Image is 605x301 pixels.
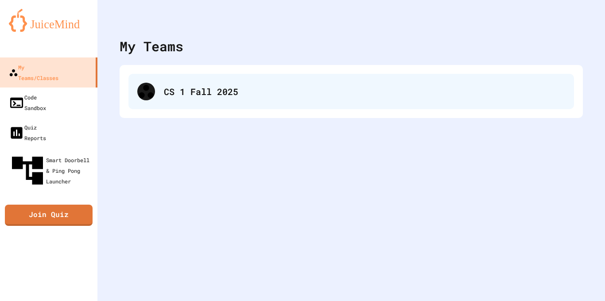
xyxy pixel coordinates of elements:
[164,85,565,98] div: CS 1 Fall 2025
[9,122,46,143] div: Quiz Reports
[9,152,94,189] div: Smart Doorbell & Ping Pong Launcher
[9,62,58,83] div: My Teams/Classes
[128,74,574,109] div: CS 1 Fall 2025
[120,36,183,56] div: My Teams
[9,9,89,32] img: logo-orange.svg
[5,205,93,226] a: Join Quiz
[9,92,46,113] div: Code Sandbox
